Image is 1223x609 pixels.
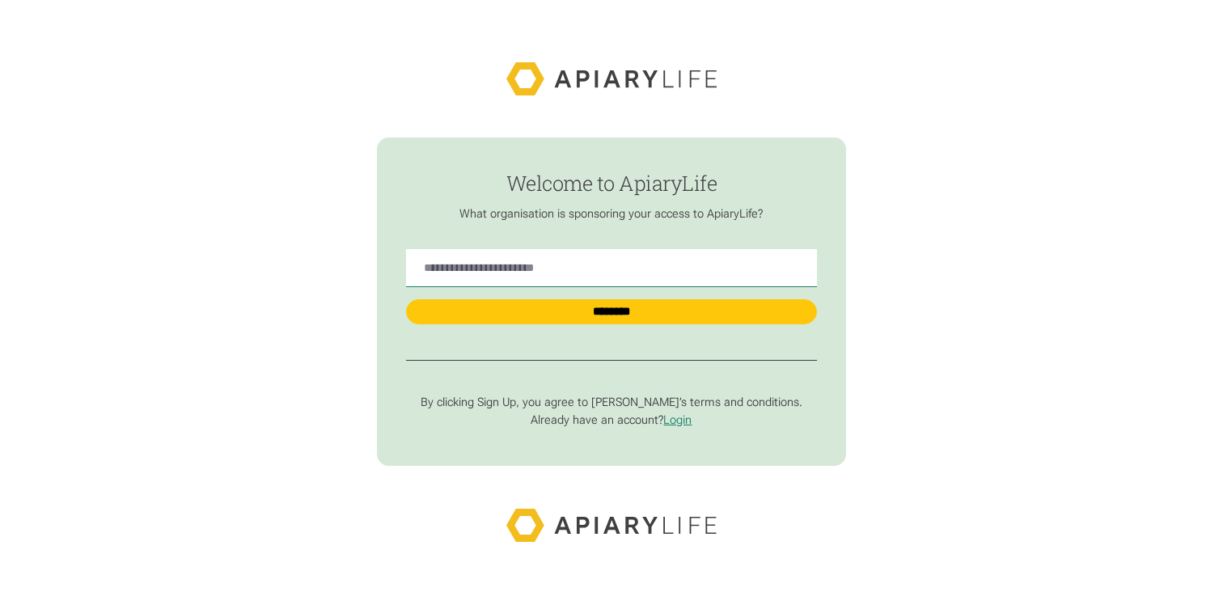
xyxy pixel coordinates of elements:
p: By clicking Sign Up, you agree to [PERSON_NAME]’s terms and conditions. [406,395,816,410]
a: Login [663,413,692,427]
h1: Welcome to ApiaryLife [406,172,816,195]
p: Already have an account? [406,413,816,428]
p: What organisation is sponsoring your access to ApiaryLife? [406,207,816,222]
form: find-employer [377,137,845,466]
